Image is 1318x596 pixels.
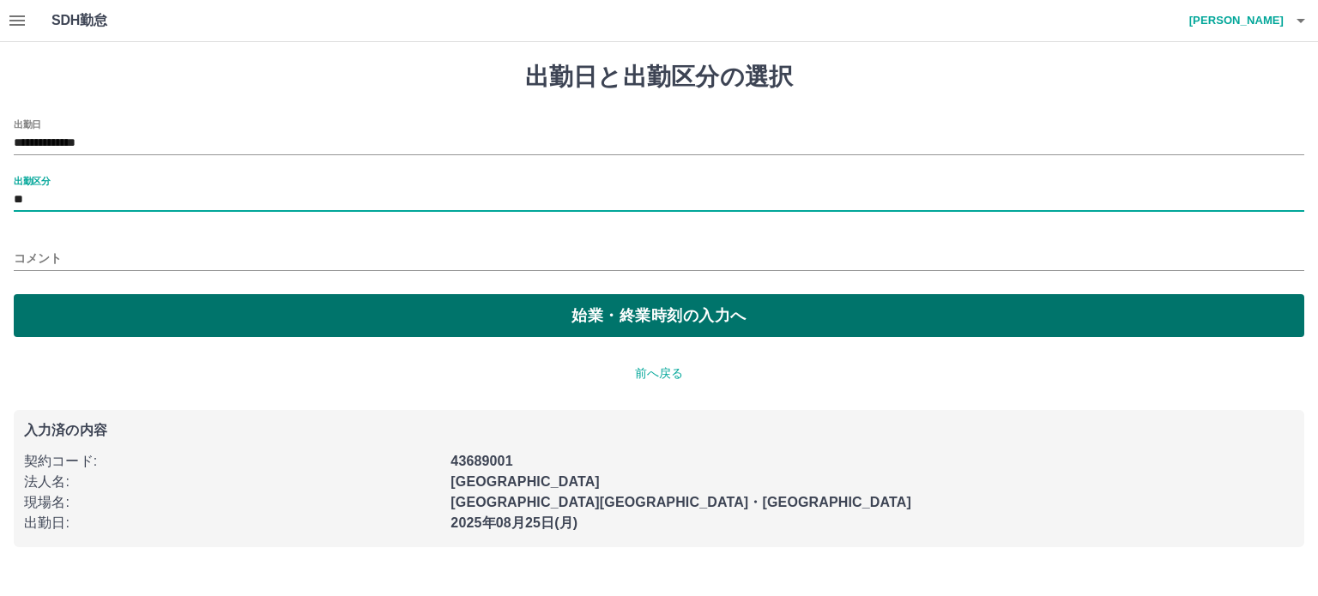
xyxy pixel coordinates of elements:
[14,364,1304,382] p: 前へ戻る
[450,454,512,468] b: 43689001
[14,294,1304,337] button: 始業・終業時刻の入力へ
[24,492,440,513] p: 現場名 :
[450,495,911,509] b: [GEOGRAPHIC_DATA][GEOGRAPHIC_DATA]・[GEOGRAPHIC_DATA]
[14,174,50,187] label: 出勤区分
[24,472,440,492] p: 法人名 :
[450,474,600,489] b: [GEOGRAPHIC_DATA]
[24,451,440,472] p: 契約コード :
[450,515,577,530] b: 2025年08月25日(月)
[14,63,1304,92] h1: 出勤日と出勤区分の選択
[24,513,440,533] p: 出勤日 :
[24,424,1294,437] p: 入力済の内容
[14,117,41,130] label: 出勤日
